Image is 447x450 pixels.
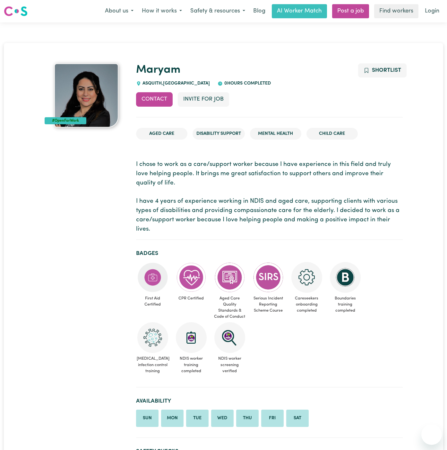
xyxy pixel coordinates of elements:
[291,262,322,293] img: CS Academy: Careseekers Onboarding course completed
[136,293,169,310] span: First Aid Certified
[175,353,208,377] span: NDIS worker training completed
[138,4,186,18] button: How it works
[329,293,362,316] span: Boundaries training completed
[306,128,358,140] li: Child care
[330,262,361,293] img: CS Academy: Boundaries in care and support work course completed
[101,4,138,18] button: About us
[253,262,284,293] img: CS Academy: Serious Incident Reporting Scheme course completed
[421,424,442,445] iframe: Button to launch messaging window
[213,293,246,323] span: Aged Care Quality Standards & Code of Conduct
[250,128,301,140] li: Mental Health
[286,410,309,427] li: Available on Saturday
[332,4,369,18] a: Post a job
[136,250,403,257] h2: Badges
[211,410,234,427] li: Available on Wednesday
[54,63,118,127] img: Maryam
[4,5,28,17] img: Careseekers logo
[261,410,284,427] li: Available on Friday
[178,92,229,106] button: Invite for Job
[214,262,245,293] img: CS Academy: Aged Care Quality Standards & Code of Conduct course completed
[272,4,327,18] a: AI Worker Match
[136,128,187,140] li: Aged Care
[193,128,245,140] li: Disability Support
[137,262,168,293] img: Care and support worker has completed First Aid Certification
[223,81,271,86] span: 0 hours completed
[176,322,207,353] img: CS Academy: Introduction to NDIS Worker Training course completed
[136,64,180,76] a: Maryam
[136,410,159,427] li: Available on Sunday
[45,63,128,127] a: Maryam's profile picture'#OpenForWork
[213,353,246,377] span: NDIS worker screening verified
[136,92,173,106] button: Contact
[252,293,285,316] span: Serious Incident Reporting Scheme Course
[45,117,87,124] div: #OpenForWork
[137,322,168,353] img: CS Academy: COVID-19 Infection Control Training course completed
[186,410,209,427] li: Available on Tuesday
[4,4,28,19] a: Careseekers logo
[421,4,443,18] a: Login
[372,68,401,73] span: Shortlist
[136,353,169,377] span: [MEDICAL_DATA] infection control training
[186,4,249,18] button: Safety & resources
[374,4,418,18] a: Find workers
[236,410,259,427] li: Available on Thursday
[161,410,184,427] li: Available on Monday
[175,293,208,304] span: CPR Certified
[290,293,323,316] span: Careseekers onboarding completed
[136,398,403,405] h2: Availability
[141,81,210,86] span: ASQUITH , [GEOGRAPHIC_DATA]
[176,262,207,293] img: Care and support worker has completed CPR Certification
[249,4,269,18] a: Blog
[214,322,245,353] img: NDIS Worker Screening Verified
[136,160,403,234] p: I chose to work as a care/support worker because I have experience in this field and truly love h...
[358,63,407,78] button: Add to shortlist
